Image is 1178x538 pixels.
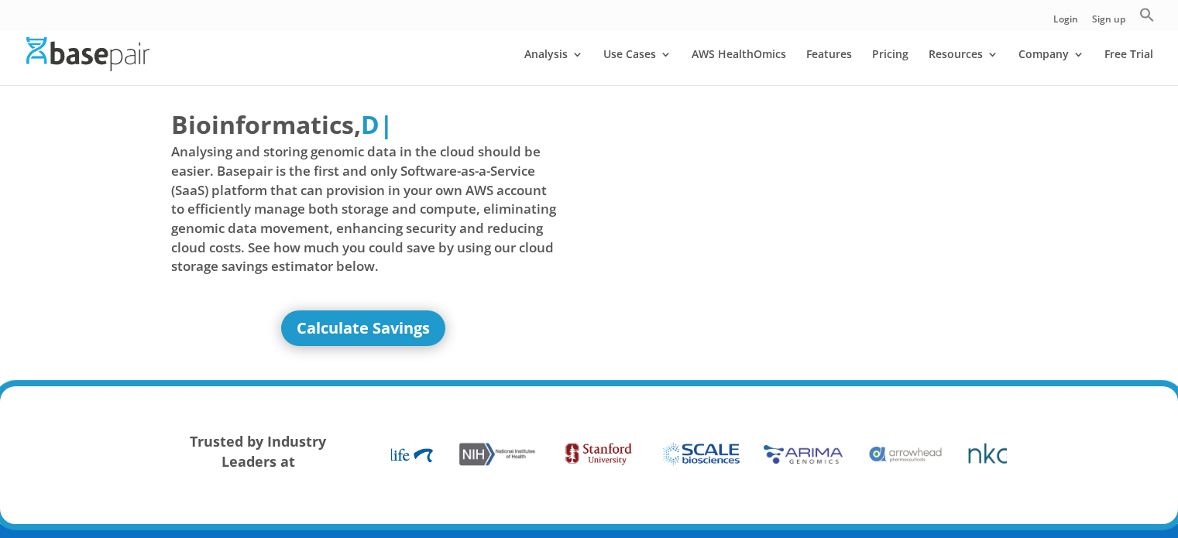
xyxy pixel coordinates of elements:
[281,310,445,346] a: Calculate Savings
[872,49,908,85] a: Pricing
[26,37,149,70] img: Basepair
[1018,49,1084,85] a: Company
[524,49,583,85] a: Analysis
[1104,49,1153,85] a: Free Trial
[692,49,786,85] a: AWS HealthOmics
[190,432,326,471] strong: Trusted by Industry Leaders at
[601,107,987,324] iframe: Basepair - NGS Analysis Simplified
[1139,7,1155,31] a: Search Icon Link
[806,49,852,85] a: Features
[171,142,557,276] span: Analysing and storing genomic data in the cloud should be easier. Basepair is the first and only ...
[1139,7,1155,22] svg: Search
[1092,15,1125,31] a: Sign up
[171,107,361,142] span: Bioinformatics,
[929,49,998,85] a: Resources
[603,49,671,85] a: Use Cases
[1053,15,1078,31] a: Login
[380,108,393,141] span: |
[361,108,380,141] span: D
